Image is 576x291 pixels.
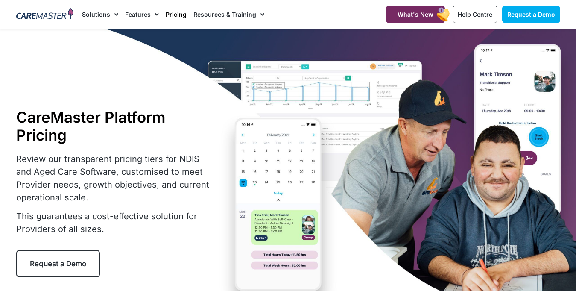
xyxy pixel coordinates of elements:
[16,153,211,204] p: Review our transparent pricing tiers for NDIS and Aged Care Software, customised to meet Provider...
[16,108,211,144] h1: CareMaster Platform Pricing
[16,8,74,21] img: CareMaster Logo
[502,6,560,23] a: Request a Demo
[453,6,497,23] a: Help Centre
[507,11,555,18] span: Request a Demo
[386,6,445,23] a: What's New
[16,250,100,277] a: Request a Demo
[398,11,433,18] span: What's New
[16,210,211,235] p: This guarantees a cost-effective solution for Providers of all sizes.
[458,11,492,18] span: Help Centre
[30,259,86,268] span: Request a Demo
